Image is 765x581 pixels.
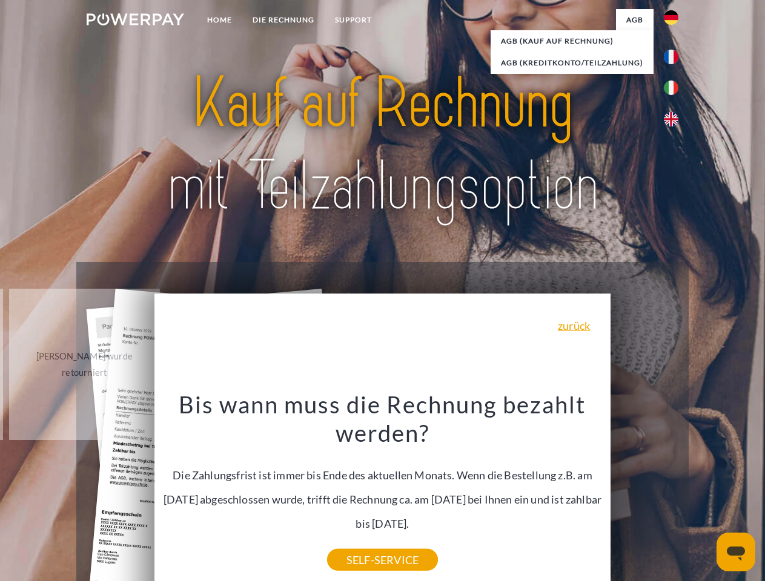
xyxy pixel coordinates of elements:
[664,80,678,95] img: it
[162,390,604,560] div: Die Zahlungsfrist ist immer bis Ende des aktuellen Monats. Wenn die Bestellung z.B. am [DATE] abg...
[491,52,654,74] a: AGB (Kreditkonto/Teilzahlung)
[717,533,755,571] iframe: Schaltfläche zum Öffnen des Messaging-Fensters
[327,549,438,571] a: SELF-SERVICE
[87,13,184,25] img: logo-powerpay-white.svg
[197,9,242,31] a: Home
[16,348,153,381] div: [PERSON_NAME] wurde retourniert
[664,10,678,25] img: de
[664,50,678,64] img: fr
[616,9,654,31] a: agb
[116,58,649,232] img: title-powerpay_de.svg
[325,9,382,31] a: SUPPORT
[558,320,590,331] a: zurück
[664,112,678,126] img: en
[491,30,654,52] a: AGB (Kauf auf Rechnung)
[242,9,325,31] a: DIE RECHNUNG
[162,390,604,448] h3: Bis wann muss die Rechnung bezahlt werden?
